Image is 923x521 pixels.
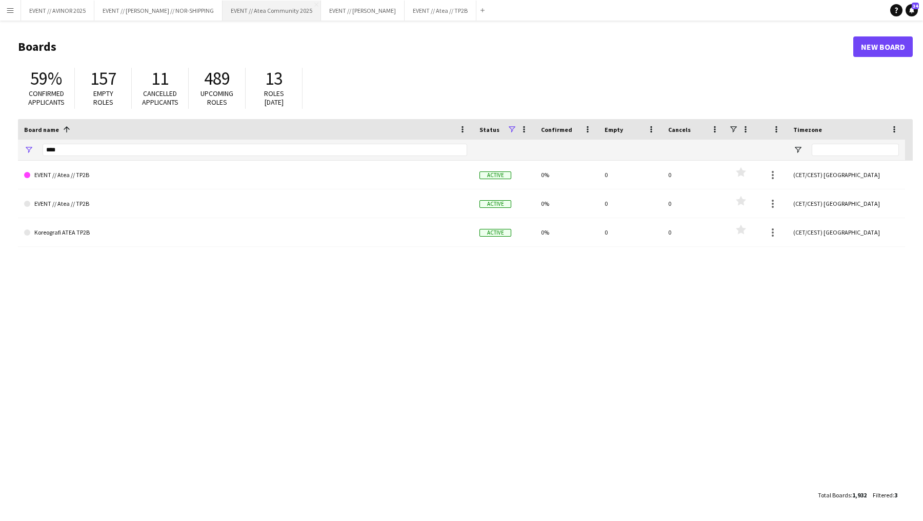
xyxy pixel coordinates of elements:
[605,126,623,133] span: Empty
[598,218,662,246] div: 0
[321,1,405,21] button: EVENT // [PERSON_NAME]
[662,161,726,189] div: 0
[264,89,284,107] span: Roles [DATE]
[24,218,467,247] a: Koreografi ATEA TP2B
[662,189,726,218] div: 0
[24,145,33,155] button: Open Filter Menu
[24,189,467,218] a: EVENT // Atea // TP2B
[906,4,918,16] a: 34
[479,126,499,133] span: Status
[18,39,853,54] h1: Boards
[852,491,867,499] span: 1,932
[30,67,62,90] span: 59%
[598,189,662,218] div: 0
[793,145,802,155] button: Open Filter Menu
[818,485,867,505] div: :
[479,171,511,179] span: Active
[668,126,691,133] span: Cancels
[479,229,511,237] span: Active
[535,218,598,246] div: 0%
[894,491,897,499] span: 3
[535,189,598,218] div: 0%
[479,200,511,208] span: Active
[204,67,230,90] span: 489
[812,144,899,156] input: Timezone Filter Input
[142,89,178,107] span: Cancelled applicants
[94,1,223,21] button: EVENT // [PERSON_NAME] // NOR-SHIPPING
[912,3,919,9] span: 34
[873,485,897,505] div: :
[24,126,59,133] span: Board name
[90,67,116,90] span: 157
[265,67,283,90] span: 13
[787,189,905,218] div: (CET/CEST) [GEOGRAPHIC_DATA]
[873,491,893,499] span: Filtered
[28,89,65,107] span: Confirmed applicants
[793,126,822,133] span: Timezone
[200,89,233,107] span: Upcoming roles
[43,144,467,156] input: Board name Filter Input
[535,161,598,189] div: 0%
[787,218,905,246] div: (CET/CEST) [GEOGRAPHIC_DATA]
[818,491,851,499] span: Total Boards
[405,1,476,21] button: EVENT // Atea // TP2B
[598,161,662,189] div: 0
[662,218,726,246] div: 0
[151,67,169,90] span: 11
[853,36,913,57] a: New Board
[93,89,113,107] span: Empty roles
[223,1,321,21] button: EVENT // Atea Community 2025
[541,126,572,133] span: Confirmed
[21,1,94,21] button: EVENT // AVINOR 2025
[24,161,467,189] a: EVENT // Atea // TP2B
[787,161,905,189] div: (CET/CEST) [GEOGRAPHIC_DATA]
